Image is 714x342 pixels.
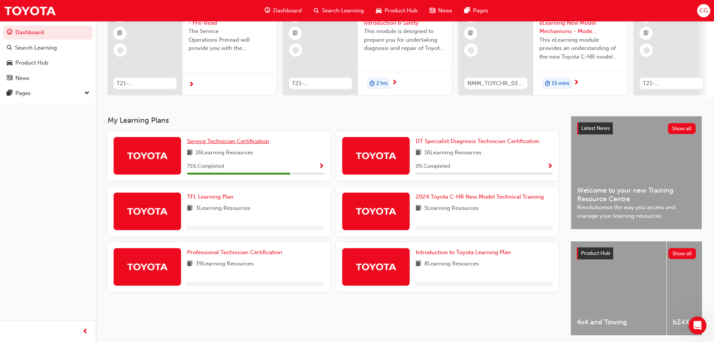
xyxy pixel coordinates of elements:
[319,162,324,171] button: Show Progress
[3,86,93,100] button: Pages
[3,71,93,85] a: News
[416,138,539,145] span: DT Specialist Diagnosis Technician Certification
[4,2,56,19] a: Trak
[416,248,514,257] a: Introduction to Toyota Learning Plan
[7,60,12,66] span: car-icon
[355,260,397,273] img: Trak
[355,149,397,162] img: Trak
[187,148,193,158] span: book-icon
[464,6,470,15] span: pages-icon
[668,123,696,134] button: Show all
[355,205,397,218] img: Trak
[571,116,702,229] a: Latest NewsShow allWelcome to your new Training Resource CentreRevolutionise the way you access a...
[187,249,282,256] span: Professional Technician Certification
[314,6,319,15] span: search-icon
[15,89,31,98] div: Pages
[117,47,124,54] span: learningRecordVerb_NONE-icon
[577,186,696,203] span: Welcome to your new Training Resource Centre
[319,163,324,170] span: Show Progress
[573,80,579,86] span: next-icon
[293,29,298,38] span: booktick-icon
[689,316,707,334] iframe: Intercom live chat
[108,4,276,95] a: 0T21-STSO_PRE_READST Service Operations - Pre-ReadThe Service Operations Preread will provide you...
[416,204,421,213] span: book-icon
[3,56,93,70] a: Product Hub
[15,53,135,79] p: Hi [PERSON_NAME] 👋
[577,247,696,259] a: Product HubShow all
[424,204,479,213] span: 5 Learning Resources
[292,47,299,54] span: learningRecordVerb_NONE-icon
[467,79,524,88] span: NMM_TOYCHR_032024_MODULE_1
[539,10,621,36] span: 2024 Toyota C-HR eLearning New Model Mechanisms - Model Outline (Module 1)
[187,259,193,269] span: book-icon
[7,75,12,82] span: news-icon
[7,29,12,36] span: guage-icon
[364,27,446,53] span: This module is designed to prepare you for undertaking diagnosis and repair of Toyota & Lexus Ele...
[322,6,364,15] span: Search Learning
[581,250,610,256] span: Product Hub
[187,193,237,201] a: TFL Learning Plan
[430,6,435,15] span: news-icon
[7,101,142,130] div: Send us a messageWe typically reply in a few hours
[189,27,270,53] span: The Service Operations Preread will provide you with the Knowledge and Understanding to successfu...
[458,4,627,95] a: NMM_TOYCHR_032024_MODULE_12024 Toyota C-HR eLearning New Model Mechanisms - Model Outline (Module...
[571,241,666,335] a: 4x4 and Towing
[697,4,710,17] button: CG
[117,29,123,38] span: booktick-icon
[416,162,450,171] span: 0 % Completed
[668,248,696,259] button: Show all
[196,148,253,158] span: 16 Learning Resources
[392,80,397,86] span: next-icon
[699,6,708,15] span: CG
[15,14,52,26] img: logo
[265,6,270,15] span: guage-icon
[308,3,370,18] a: search-iconSearch Learning
[273,6,302,15] span: Dashboard
[577,318,660,327] span: 4x4 and Towing
[15,115,125,123] div: We typically reply in a few hours
[545,79,550,89] span: duration-icon
[15,79,135,92] p: How can we help?
[187,137,272,146] a: Service Technician Certification
[283,4,452,95] a: 0T21-FOD_HVIS_PREREQElectrification Introduction & SafetyThis module is designed to prepare you f...
[3,24,93,86] button: DashboardSearch LearningProduct HubNews
[196,204,250,213] span: 3 Learning Resources
[424,148,482,158] span: 16 Learning Resources
[127,149,168,162] img: Trak
[15,44,57,52] div: Search Learning
[424,3,458,18] a: news-iconNews
[385,6,418,15] span: Product Hub
[644,29,649,38] span: booktick-icon
[196,259,254,269] span: 39 Learning Resources
[127,205,168,218] img: Trak
[127,260,168,273] img: Trak
[82,327,88,336] span: prev-icon
[7,90,12,97] span: pages-icon
[187,162,224,171] span: 75 % Completed
[643,79,700,88] span: T21-PTFOR_PRE_READ
[539,36,621,61] span: This eLearning module provides an understanding of the new Toyota C-HR model line-up and their Ka...
[102,12,117,27] div: Profile image for Trak
[552,79,569,88] span: 15 mins
[3,26,93,39] a: Dashboard
[547,162,553,171] button: Show Progress
[15,107,125,115] div: Send us a message
[416,259,421,269] span: book-icon
[3,41,93,55] a: Search Learning
[643,47,650,54] span: learningRecordVerb_NONE-icon
[577,122,696,134] a: Latest NewsShow all
[468,47,475,54] span: learningRecordVerb_NONE-icon
[29,253,46,258] span: Home
[577,203,696,220] span: Revolutionise the way you access and manage your learning resources.
[416,137,542,146] a: DT Specialist Diagnosis Technician Certification
[75,234,150,264] button: Messages
[370,3,424,18] a: car-iconProduct Hub
[7,45,12,51] span: search-icon
[15,74,30,83] div: News
[424,259,479,269] span: 8 Learning Resources
[581,125,610,131] span: Latest News
[187,193,234,200] span: TFL Learning Plan
[84,89,90,98] span: down-icon
[187,138,269,145] span: Service Technician Certification
[416,193,547,201] a: 2024 Toyota C-HR New Model Technical Training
